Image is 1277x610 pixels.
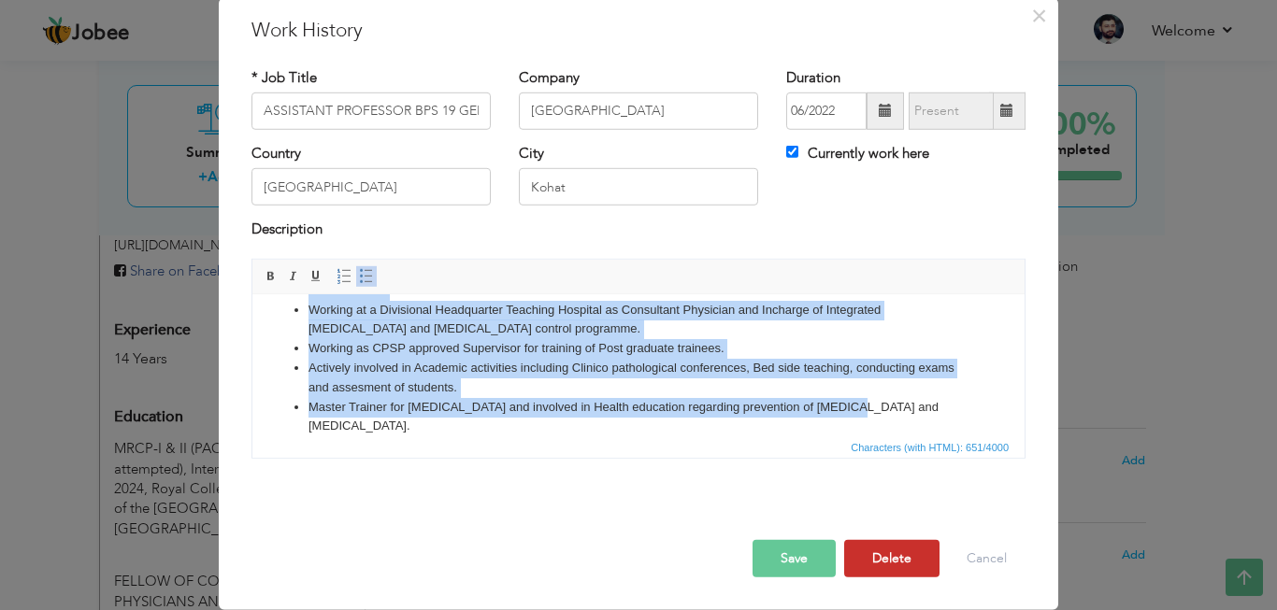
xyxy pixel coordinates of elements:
input: Currently work here [786,146,798,158]
label: Duration [786,67,840,87]
label: * Job Title [251,67,317,87]
a: Underline [306,266,326,287]
span: Characters (with HTML): 651/4000 [847,439,1012,456]
a: Italic [283,266,304,287]
button: Delete [844,540,940,577]
label: City [519,144,544,163]
label: Company [519,67,580,87]
input: From [786,92,867,130]
label: Currently work here [786,144,929,163]
label: Description [251,220,323,239]
li: Master Trainer for [MEDICAL_DATA] and involved in Health education regarding prevention of [MEDIC... [56,103,716,142]
button: Cancel [948,540,1026,577]
h3: Work History [251,16,1026,44]
a: Bold [261,266,281,287]
label: Country [251,144,301,163]
input: Present [909,92,994,130]
a: Insert/Remove Numbered List [334,266,354,287]
a: Insert/Remove Bulleted List [356,266,377,287]
button: Save [753,540,836,577]
iframe: Rich Text Editor, workEditor [252,295,1025,435]
div: Statistics [847,439,1014,456]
